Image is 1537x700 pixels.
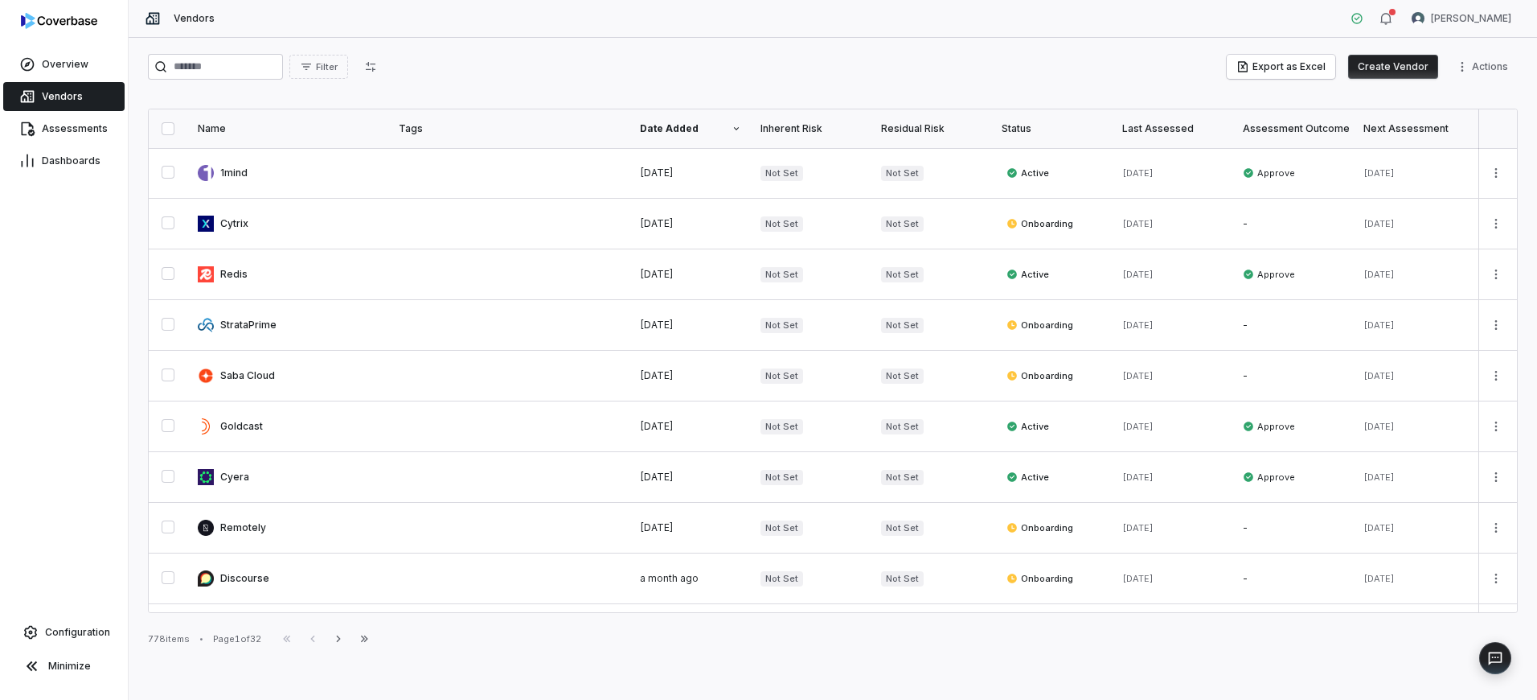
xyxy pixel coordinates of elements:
button: More actions [1483,161,1509,185]
span: [DATE] [1122,421,1154,432]
span: Minimize [48,660,91,673]
a: Overview [3,50,125,79]
div: • [199,633,203,644]
td: - [1233,503,1354,554]
button: Minimize [6,650,121,682]
span: [DATE] [640,319,674,331]
span: [DATE] [640,217,674,229]
span: Onboarding [1006,572,1073,585]
div: Assessment Outcome [1243,122,1344,135]
span: Not Set [760,369,803,384]
div: Date Added [640,122,741,135]
div: Residual Risk [881,122,982,135]
span: Vendors [174,12,215,25]
span: [PERSON_NAME] [1431,12,1511,25]
div: Last Assessed [1122,122,1223,135]
span: [DATE] [1363,370,1395,381]
span: Assessments [42,122,108,135]
span: a month ago [640,572,699,584]
button: More actions [1483,364,1509,388]
span: [DATE] [1122,218,1154,229]
span: [DATE] [1122,167,1154,179]
span: Dashboards [42,154,100,167]
span: Not Set [881,571,924,587]
button: More actions [1483,465,1509,489]
div: Next Assessment [1363,122,1465,135]
button: Filter [289,55,348,79]
span: Not Set [760,216,803,232]
span: Not Set [760,521,803,536]
button: More actions [1483,212,1509,236]
span: Configuration [45,626,110,639]
span: Not Set [881,267,924,282]
span: Not Set [760,571,803,587]
span: [DATE] [1122,471,1154,483]
a: Configuration [6,618,121,647]
span: [DATE] [1122,269,1154,280]
span: [DATE] [1363,319,1395,331]
td: - [1233,199,1354,249]
span: [DATE] [1122,370,1154,381]
span: Not Set [760,470,803,485]
td: - [1233,300,1354,351]
span: Not Set [881,521,924,536]
span: Not Set [881,369,924,384]
span: [DATE] [640,369,674,381]
span: [DATE] [1363,522,1395,533]
span: Onboarding [1006,369,1073,382]
div: Name [198,122,379,135]
span: Active [1006,471,1049,484]
td: - [1233,351,1354,401]
span: [DATE] [1122,522,1154,533]
span: Overview [42,58,88,71]
button: Create Vendor [1348,55,1438,79]
span: [DATE] [1363,573,1395,584]
span: [DATE] [1363,218,1395,229]
span: [DATE] [640,420,674,432]
span: [DATE] [1363,269,1395,280]
img: logo-D7KZi-bG.svg [21,13,97,29]
img: Peter Abrahamsen avatar [1412,12,1424,25]
span: Not Set [760,419,803,434]
a: Assessments [3,114,125,143]
span: Onboarding [1006,217,1073,230]
span: [DATE] [640,521,674,533]
span: Onboarding [1006,521,1073,534]
span: Not Set [881,419,924,434]
button: Peter Abrahamsen avatar[PERSON_NAME] [1402,6,1521,31]
span: Active [1006,268,1049,281]
button: More actions [1483,414,1509,439]
span: Not Set [881,318,924,333]
span: [DATE] [1122,573,1154,584]
div: Tags [399,122,621,135]
span: Vendors [42,90,83,103]
button: More actions [1483,566,1509,591]
span: Active [1006,420,1049,433]
button: More actions [1483,262,1509,286]
div: Inherent Risk [760,122,862,135]
span: [DATE] [1363,421,1395,432]
span: [DATE] [640,167,674,179]
span: Not Set [881,216,924,232]
span: Onboarding [1006,319,1073,331]
button: More actions [1451,55,1518,79]
span: [DATE] [1363,167,1395,179]
span: [DATE] [1363,471,1395,483]
div: Status [1002,122,1103,135]
span: Not Set [881,166,924,181]
button: More actions [1483,516,1509,540]
div: 778 items [148,633,190,645]
div: Page 1 of 32 [213,633,261,645]
a: Dashboards [3,146,125,175]
button: More actions [1483,313,1509,337]
a: Vendors [3,82,125,111]
span: Not Set [760,267,803,282]
span: Active [1006,167,1049,179]
span: Filter [316,61,338,73]
td: - [1233,554,1354,604]
span: [DATE] [640,268,674,280]
span: Not Set [760,166,803,181]
span: [DATE] [1122,319,1154,331]
span: [DATE] [640,471,674,483]
span: Not Set [760,318,803,333]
